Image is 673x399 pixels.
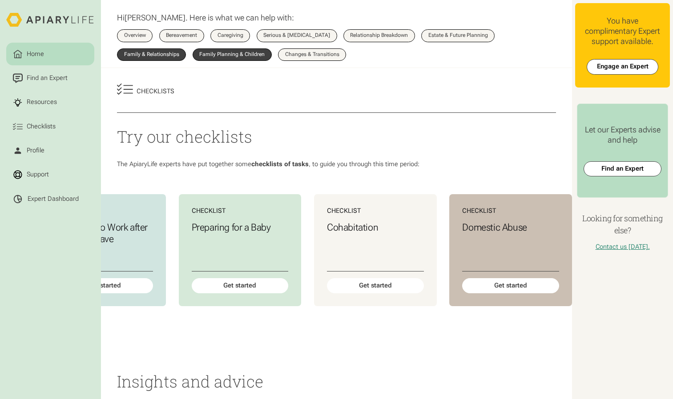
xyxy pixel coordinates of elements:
a: Changes & Transitions [278,48,346,61]
div: Checklist [192,207,288,215]
a: ChecklistDomestic AbuseGet started [449,194,572,306]
a: Support [6,164,94,186]
p: The ApiaryLife experts have put together some , to guide you through this time period: [117,160,556,168]
a: Checklists [6,115,94,138]
a: Find an Expert [6,67,94,90]
h2: Insights and advice [117,371,556,392]
div: Family Planning & Children [199,52,265,57]
a: Expert Dashboard [6,188,94,210]
div: Caregiving [218,33,243,38]
a: Overview [117,29,153,42]
a: Relationship Breakdown [343,29,415,42]
div: Relationship Breakdown [350,33,408,38]
div: Get started [462,278,559,294]
div: Expert Dashboard [28,195,79,203]
div: Let our Experts advise and help [584,125,661,145]
div: Profile [25,146,46,156]
div: Estate & Future Planning [428,33,488,38]
a: Resources [6,91,94,114]
a: Serious & [MEDICAL_DATA] [257,29,337,42]
div: Family & Relationships [124,52,179,57]
a: Contact us [DATE]. [596,243,650,251]
div: Serious & [MEDICAL_DATA] [263,33,330,38]
div: Checklist [56,207,153,215]
a: Family & Relationships [117,48,186,61]
div: Get started [327,278,423,294]
a: Home [6,43,94,65]
div: Home [25,49,45,59]
a: Estate & Future Planning [421,29,495,42]
h4: Looking for something else? [575,212,669,236]
div: Get started [56,278,153,294]
span: [PERSON_NAME] [125,13,185,22]
div: Get started [192,278,288,294]
div: Changes & Transitions [285,52,339,57]
h3: Returning to Work after Parental Leave [56,222,153,245]
h3: Preparing for a Baby [192,222,288,233]
h2: Try our checklists [117,126,556,148]
a: Bereavement [159,29,204,42]
a: ChecklistPreparing for a BabyGet started [179,194,301,306]
a: Profile [6,140,94,162]
a: Family Planning & Children [193,48,272,61]
a: ChecklistReturning to Work after Parental LeaveGet started [43,194,165,306]
a: ChecklistCohabitationGet started [314,194,436,306]
h3: Domestic Abuse [462,222,559,233]
div: Bereavement [166,33,197,38]
p: Hi . Here is what we can help with: [117,13,294,23]
div: Checklist [462,207,559,215]
div: Resources [25,98,58,108]
div: Find an Expert [25,73,69,83]
h3: Cohabitation [327,222,423,233]
a: Find an Expert [584,161,661,177]
div: Support [25,170,50,180]
a: Engage an Expert [587,59,658,75]
a: Caregiving [210,29,250,42]
div: You have complimentary Expert support available. [582,16,664,46]
div: Checklist [327,207,423,215]
span: checklists of tasks [251,160,309,168]
div: Checklists [25,122,57,132]
div: Checklists [137,88,174,96]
